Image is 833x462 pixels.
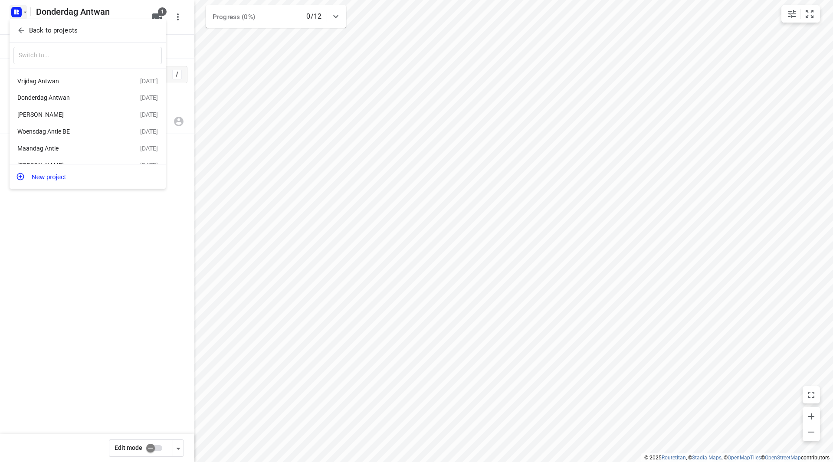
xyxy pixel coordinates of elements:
[140,111,158,118] div: [DATE]
[10,157,166,174] div: [PERSON_NAME][DATE]
[13,23,162,38] button: Back to projects
[17,111,117,118] div: [PERSON_NAME]
[10,123,166,140] div: Woensdag Antie BE[DATE]
[10,72,166,89] div: Vrijdag Antwan[DATE]
[17,78,117,85] div: Vrijdag Antwan
[140,162,158,169] div: [DATE]
[140,94,158,101] div: [DATE]
[10,168,166,185] button: New project
[17,128,117,135] div: Woensdag Antie BE
[10,140,166,157] div: Maandag Antie[DATE]
[13,47,162,65] input: Switch to...
[17,145,117,152] div: Maandag Antie
[17,162,117,169] div: [PERSON_NAME]
[10,89,166,106] div: Donderdag Antwan[DATE]
[140,128,158,135] div: [DATE]
[29,26,78,36] p: Back to projects
[140,78,158,85] div: [DATE]
[10,106,166,123] div: [PERSON_NAME][DATE]
[140,145,158,152] div: [DATE]
[17,94,117,101] div: Donderdag Antwan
